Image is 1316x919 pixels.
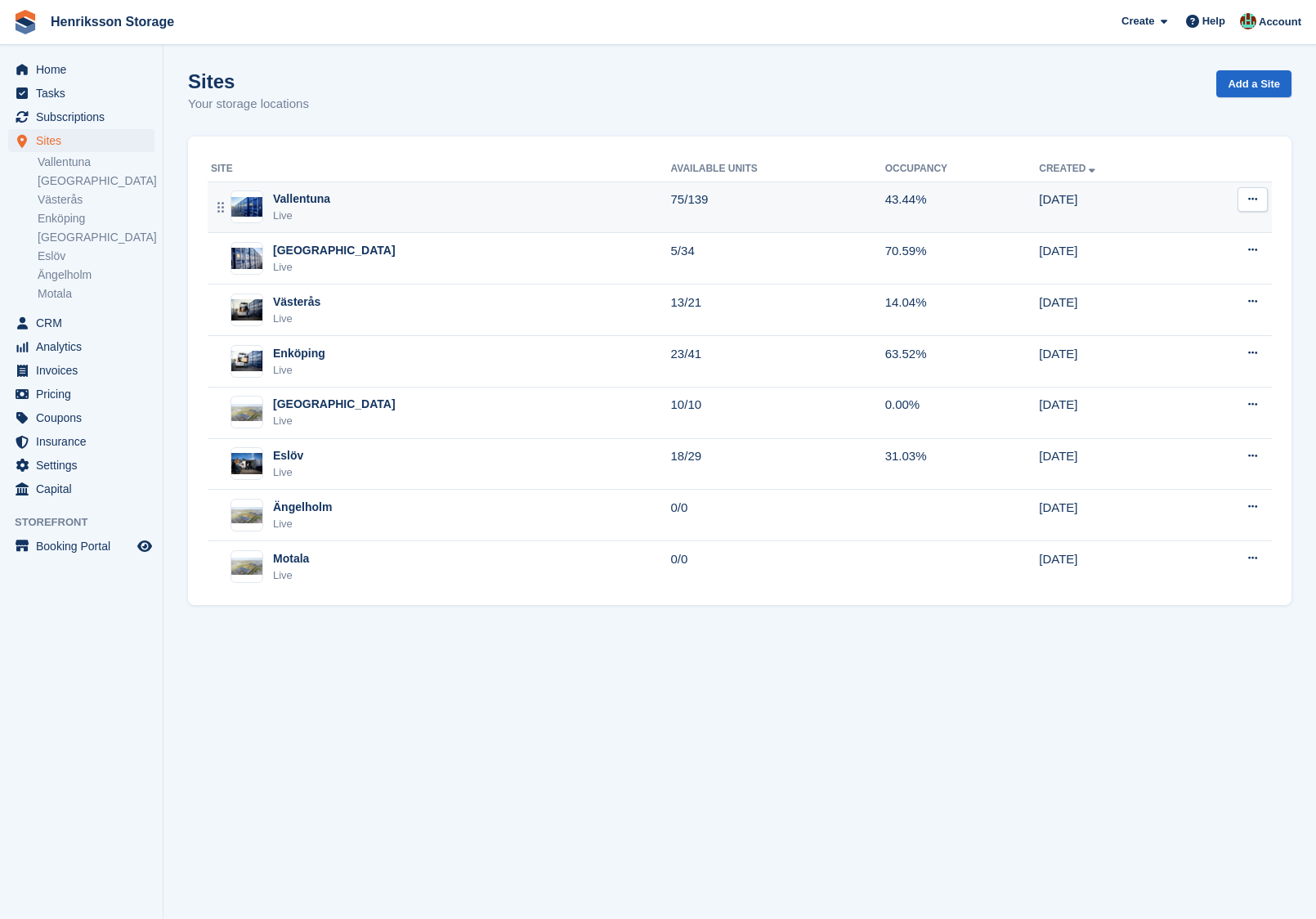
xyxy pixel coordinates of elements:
[8,383,154,406] a: menu
[231,299,262,321] img: Image of Västerås site
[273,396,396,413] div: [GEOGRAPHIC_DATA]
[36,129,134,152] span: Sites
[36,535,134,558] span: Booking Portal
[8,406,154,429] a: menu
[1039,387,1186,438] td: [DATE]
[231,558,262,575] img: Image of Motala site
[8,477,154,500] a: menu
[885,156,1040,182] th: Occupancy
[273,259,396,276] div: Live
[38,155,154,170] a: Vallentuna
[36,477,134,500] span: Capital
[1202,13,1225,29] span: Help
[1039,336,1186,388] td: [DATE]
[38,173,154,189] a: [GEOGRAPHIC_DATA]
[1121,13,1154,29] span: Create
[38,230,154,245] a: [GEOGRAPHIC_DATA]
[1240,13,1256,29] img: Isak Martinelle
[13,10,38,34] img: stora-icon-8386f47178a22dfd0bd8f6a31ec36ba5ce8667c1dd55bd0f319d3a0aa187defe.svg
[38,211,154,226] a: Enköping
[8,129,154,152] a: menu
[8,454,154,477] a: menu
[671,233,885,285] td: 5/34
[273,242,396,259] div: [GEOGRAPHIC_DATA]
[1216,70,1291,97] a: Add a Site
[1039,541,1186,592] td: [DATE]
[671,490,885,541] td: 0/0
[231,248,262,269] img: Image of Halmstad site
[8,535,154,558] a: menu
[273,499,332,516] div: Ängelholm
[8,312,154,334] a: menu
[885,285,1040,336] td: 14.04%
[38,249,154,264] a: Eslöv
[36,406,134,429] span: Coupons
[188,95,309,114] p: Your storage locations
[885,182,1040,233] td: 43.44%
[885,387,1040,438] td: 0.00%
[885,438,1040,490] td: 31.03%
[1039,233,1186,285] td: [DATE]
[231,404,262,421] img: Image of Kristianstad site
[671,182,885,233] td: 75/139
[231,197,262,217] img: Image of Vallentuna site
[671,387,885,438] td: 10/10
[8,105,154,128] a: menu
[36,454,134,477] span: Settings
[188,70,309,92] h1: Sites
[273,464,303,481] div: Live
[38,192,154,208] a: Västerås
[1039,285,1186,336] td: [DATE]
[671,156,885,182] th: Available Units
[671,541,885,592] td: 0/0
[273,362,325,379] div: Live
[8,82,154,105] a: menu
[273,208,330,224] div: Live
[231,507,262,524] img: Image of Ängelholm site
[273,516,332,532] div: Live
[36,359,134,382] span: Invoices
[8,359,154,382] a: menu
[36,82,134,105] span: Tasks
[8,58,154,81] a: menu
[36,335,134,358] span: Analytics
[1039,163,1099,174] a: Created
[44,8,181,35] a: Henriksson Storage
[135,536,154,556] a: Preview store
[273,345,325,362] div: Enköping
[671,285,885,336] td: 13/21
[273,294,320,311] div: Västerås
[885,233,1040,285] td: 70.59%
[273,311,320,327] div: Live
[671,336,885,388] td: 23/41
[273,550,309,567] div: Motala
[8,335,154,358] a: menu
[38,286,154,302] a: Motala
[36,312,134,334] span: CRM
[8,430,154,453] a: menu
[1039,490,1186,541] td: [DATE]
[671,438,885,490] td: 18/29
[273,413,396,429] div: Live
[273,191,330,208] div: Vallentuna
[208,156,671,182] th: Site
[1039,182,1186,233] td: [DATE]
[1039,438,1186,490] td: [DATE]
[885,336,1040,388] td: 63.52%
[231,453,262,474] img: Image of Eslöv site
[231,351,262,372] img: Image of Enköping site
[36,105,134,128] span: Subscriptions
[36,383,134,406] span: Pricing
[38,267,154,283] a: Ängelholm
[273,447,303,464] div: Eslöv
[273,567,309,584] div: Live
[36,430,134,453] span: Insurance
[15,514,163,531] span: Storefront
[1259,14,1301,30] span: Account
[36,58,134,81] span: Home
